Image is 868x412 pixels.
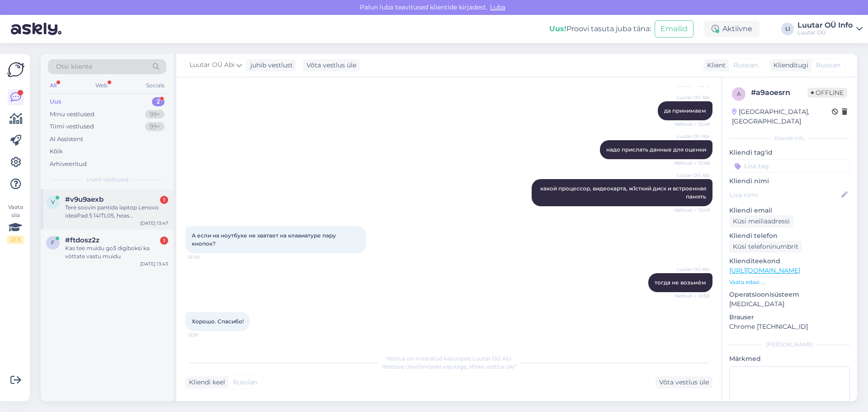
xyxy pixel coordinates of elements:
[540,185,708,200] span: какой процессор, видеокарта, ж1сткий диск и встроенная память
[770,61,808,70] div: Klienditugi
[140,220,168,227] div: [DATE] 13:47
[797,29,853,36] div: Luutar OÜ
[664,107,706,114] span: да принимаем
[729,313,850,322] p: Brauser
[729,256,850,266] p: Klienditeekond
[192,318,244,325] span: Хорошо. Спасибо!
[729,231,850,241] p: Kliendi telefon
[675,207,710,213] span: Nähtud ✓ 12:49
[247,61,293,70] div: juhib vestlust
[676,133,710,140] span: Luutar OÜ Abi
[50,160,87,169] div: Arhiveeritud
[86,175,128,184] span: Uued vestlused
[152,97,165,106] div: 2
[730,190,840,200] input: Lisa nimi
[676,172,710,179] span: Luutar OÜ Abi
[50,135,83,144] div: AI Assistent
[656,376,712,388] div: Võta vestlus üle
[188,254,222,260] span: 12:49
[729,241,802,253] div: Küsi telefoninumbrit
[729,215,793,227] div: Küsi meiliaadressi
[303,59,360,71] div: Võta vestlus üle
[549,24,651,34] div: Proovi tasuta juba täna:
[676,266,710,273] span: Luutar OÜ Abi
[382,363,516,370] span: Vestluse ülevõtmiseks vajutage
[816,61,840,70] span: Russian
[606,146,706,153] span: надо прислать данные для оценки
[185,378,225,387] div: Kliendi keel
[729,206,850,215] p: Kliendi email
[51,199,55,205] span: v
[233,378,257,387] span: Russian
[797,22,863,36] a: Luutar OÜ InfoLuutar OÜ
[729,290,850,299] p: Operatsioonisüsteem
[188,331,222,338] span: 12:51
[797,22,853,29] div: Luutar OÜ Info
[50,110,94,119] div: Minu vestlused
[729,278,850,286] p: Vaata edasi ...
[7,236,24,244] div: 2 / 3
[729,299,850,309] p: [MEDICAL_DATA]
[729,159,850,173] input: Lisa tag
[160,196,168,204] div: 1
[729,134,850,142] div: Kliendi info
[145,122,165,131] div: 99+
[729,341,850,349] div: [PERSON_NAME]
[65,236,99,244] span: #ftdosz2z
[50,147,63,156] div: Kõik
[729,266,800,275] a: [URL][DOMAIN_NAME]
[729,148,850,157] p: Kliendi tag'id
[50,97,61,106] div: Uus
[48,80,58,91] div: All
[675,160,710,166] span: Nähtud ✓ 12:48
[65,195,104,204] span: #v9u9aexb
[189,60,235,70] span: Luutar OÜ Abi
[7,203,24,244] div: Vaata siia
[733,61,758,70] span: Russian
[94,80,109,91] div: Web
[704,21,759,37] div: Aktiivne
[676,94,710,101] span: Luutar OÜ Abi
[387,355,511,362] span: Vestlus on määratud kasutajale Luutar OÜ Abi
[737,90,741,97] span: a
[729,176,850,186] p: Kliendi nimi
[56,62,92,71] span: Otsi kliente
[160,237,168,245] div: 1
[140,260,168,267] div: [DATE] 13:43
[65,204,168,220] div: Tere soovin pantida laptop Lenovo IdeaPad 5 14ITL05, heas seisukorras.Kaasas laadija,[PERSON_NAME...
[144,80,166,91] div: Socials
[50,122,94,131] div: Tiimi vestlused
[51,239,55,246] span: f
[655,279,706,286] span: тогда не возьмём
[467,363,516,370] i: „Võtke vestlus üle”
[549,24,566,33] b: Uus!
[655,20,693,38] button: Emailid
[729,322,850,331] p: Chrome [TECHNICAL_ID]
[192,232,337,247] span: А если на ноутбуке не хватает на клавиатуре пару кнопок?
[751,87,807,98] div: # a9aoesrn
[807,88,847,98] span: Offline
[781,23,794,35] div: LI
[7,61,24,78] img: Askly Logo
[675,121,710,128] span: Nähtud ✓ 12:48
[729,354,850,364] p: Märkmed
[145,110,165,119] div: 99+
[703,61,726,70] div: Klient
[65,244,168,260] div: Kas tee muidu go3 digiboksi ka võttate vastu muidu
[487,3,508,11] span: Luba
[732,107,832,126] div: [GEOGRAPHIC_DATA], [GEOGRAPHIC_DATA]
[675,293,710,299] span: Nähtud ✓ 12:50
